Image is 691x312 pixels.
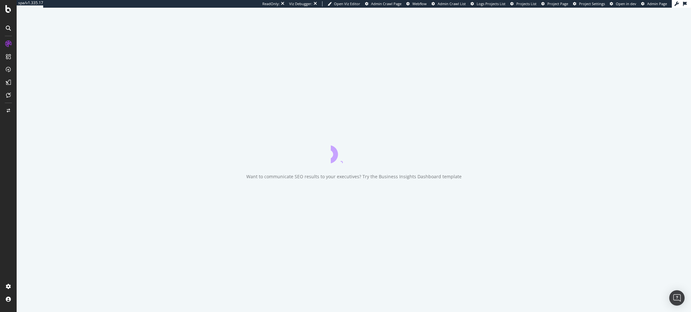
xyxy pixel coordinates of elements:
a: Admin Page [641,1,667,6]
div: Open Intercom Messenger [669,290,685,306]
a: Open in dev [610,1,636,6]
a: Admin Crawl List [432,1,466,6]
a: Open Viz Editor [328,1,360,6]
span: Open Viz Editor [334,1,360,6]
a: Project Page [541,1,568,6]
a: Project Settings [573,1,605,6]
a: Logs Projects List [471,1,505,6]
span: Projects List [516,1,536,6]
span: Admin Page [647,1,667,6]
a: Projects List [510,1,536,6]
span: Logs Projects List [477,1,505,6]
a: Admin Crawl Page [365,1,401,6]
a: Webflow [406,1,427,6]
div: animation [331,140,377,163]
span: Open in dev [616,1,636,6]
span: Admin Crawl Page [371,1,401,6]
span: Admin Crawl List [438,1,466,6]
span: Project Page [547,1,568,6]
div: Want to communicate SEO results to your executives? Try the Business Insights Dashboard template [246,173,462,180]
div: ReadOnly: [262,1,280,6]
div: Viz Debugger: [289,1,312,6]
span: Webflow [412,1,427,6]
span: Project Settings [579,1,605,6]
